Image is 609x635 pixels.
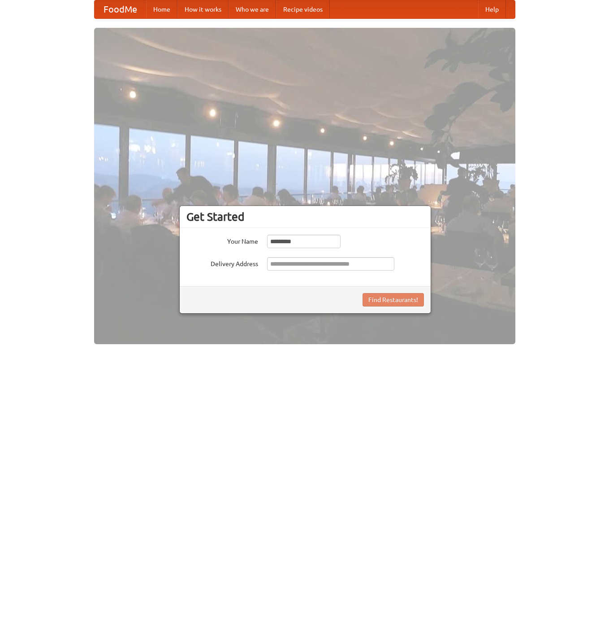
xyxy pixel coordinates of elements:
[146,0,177,18] a: Home
[276,0,330,18] a: Recipe videos
[229,0,276,18] a: Who we are
[186,235,258,246] label: Your Name
[363,293,424,307] button: Find Restaurants!
[186,210,424,223] h3: Get Started
[186,257,258,268] label: Delivery Address
[177,0,229,18] a: How it works
[478,0,506,18] a: Help
[95,0,146,18] a: FoodMe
